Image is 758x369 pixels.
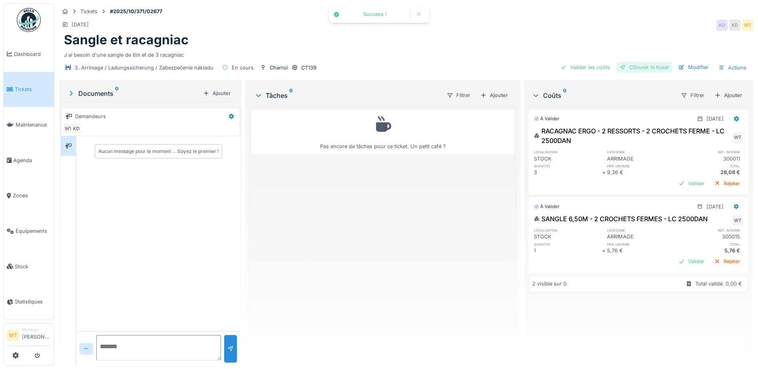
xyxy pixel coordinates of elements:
div: Ajouter [711,90,745,101]
div: Valider les coûts [557,62,613,73]
h1: Sangle et racagniac [64,32,189,48]
div: [DATE] [706,115,724,123]
div: Filtrer [677,89,708,101]
h6: total [675,163,743,169]
h6: localisation [534,228,602,233]
a: Tickets [4,72,54,107]
div: [DATE] [706,203,724,210]
div: Ajouter [200,88,234,99]
div: 5,76 € [607,247,675,254]
div: À valider [534,115,559,122]
div: 1 [534,247,602,254]
a: WT Manager[PERSON_NAME] [7,327,51,346]
div: × [602,247,607,254]
h6: prix unitaire [607,163,675,169]
div: Rejeter [711,256,743,267]
h6: ref. interne [675,149,743,155]
h6: quantité [534,163,602,169]
a: Équipements [4,213,54,249]
div: 5,76 € [675,247,743,254]
span: Agenda [13,157,51,164]
div: Charroi [270,64,288,71]
a: Statistiques [4,284,54,320]
div: SANGLE 6,50M - 2 CROCHETS FERMES - LC 2500DAN [534,214,708,224]
div: KD [71,123,82,134]
div: Rejeter [711,178,743,189]
div: Actions [715,62,750,73]
div: Ajouter [477,90,511,101]
div: Valider [675,178,708,189]
div: Manager [22,327,51,333]
div: Tickets [80,8,97,15]
div: 3. Arrimage / Ladungssicherung / Zabezpečenie nákladu [75,64,213,71]
img: Badge_color-CXgf-gQk.svg [17,8,41,32]
div: KD [729,20,740,31]
div: RACAGNAC ERGO - 2 RESSORTS - 2 CROCHETS FERME - LC 2500DAN [534,126,730,145]
div: WT [63,123,74,134]
div: J ai besoin d'une sangle de 6m et de 3 racagniac [64,48,748,59]
h6: prix unitaire [607,242,675,247]
div: Modifier [675,62,712,73]
sup: 0 [289,91,293,100]
div: WT [742,20,753,31]
span: Zones [13,192,51,199]
div: Success ! [344,11,406,18]
div: Clôturer le ticket [617,62,672,73]
span: Tickets [15,85,51,93]
a: Zones [4,178,54,214]
li: [PERSON_NAME] [22,327,51,344]
div: KD [716,20,728,31]
div: 9,36 € [607,169,675,176]
h6: ref. interne [675,228,743,233]
div: 3 [534,169,602,176]
div: Tâches [255,91,440,100]
h6: localisation [534,149,602,155]
div: Filtrer [443,89,474,101]
a: Agenda [4,143,54,178]
div: Aucun message pour le moment … Soyez le premier ! [98,148,219,155]
div: Documents [67,89,200,98]
div: ARRIMAGE [607,155,675,163]
h6: catégorie [607,149,675,155]
div: [DATE] [72,21,89,28]
span: Équipements [16,227,51,235]
div: STOCK [534,155,602,163]
div: WT [732,132,743,143]
div: ARRIMAGE [607,233,675,240]
a: Stock [4,249,54,284]
h6: catégorie [607,228,675,233]
li: WT [7,329,19,341]
span: Dashboard [14,50,51,58]
div: CT139 [301,64,316,71]
div: Total validé: 0,00 € [695,280,742,288]
div: Coûts [532,91,674,100]
div: À valider [534,203,559,210]
strong: #2025/10/371/02677 [107,8,165,15]
a: Maintenance [4,107,54,143]
div: Pas encore de tâches pour ce ticket. Un petit café ? [257,113,509,150]
sup: 0 [115,89,119,98]
div: WT [732,215,743,226]
div: STOCK [534,233,602,240]
div: × [602,169,607,176]
span: Statistiques [15,298,51,306]
h6: total [675,242,743,247]
h6: quantité [534,242,602,247]
div: 300015 [675,233,743,240]
div: Valider [675,256,708,267]
sup: 0 [563,91,567,100]
div: 2 visible sur 0 [532,280,567,288]
div: 28,08 € [675,169,743,176]
span: Maintenance [16,121,51,129]
div: Demandeurs [75,113,106,120]
span: Stock [15,263,51,270]
div: En cours [232,64,254,71]
a: Dashboard [4,36,54,72]
div: 300011 [675,155,743,163]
